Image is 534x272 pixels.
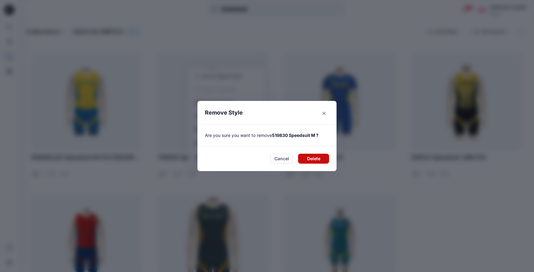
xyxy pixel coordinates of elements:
header: Remove Style [197,101,337,124]
p: Are you sure you want to remove [205,132,329,138]
button: Delete [298,154,329,164]
strong: 519830 Speedsuit M ? [272,133,319,138]
button: Cancel [270,154,293,164]
button: Close [319,108,329,118]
